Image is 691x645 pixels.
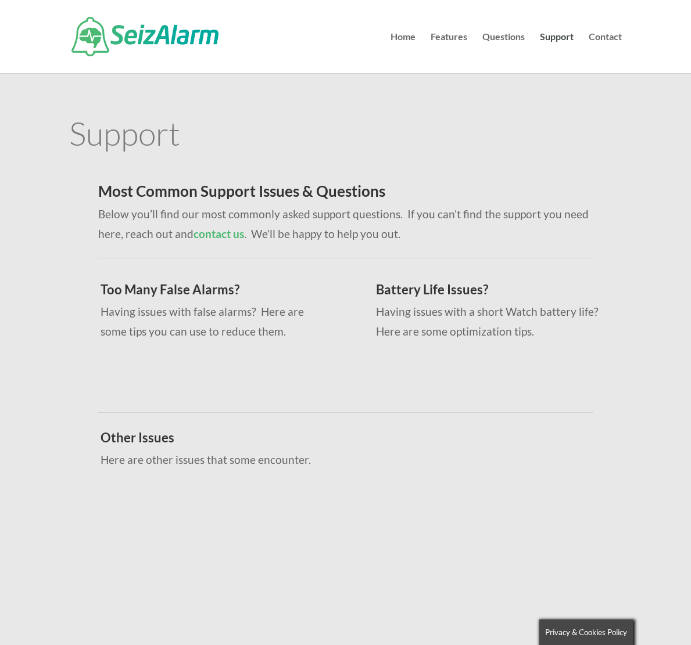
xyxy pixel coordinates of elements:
[374,347,503,377] a: Battery Life Tips
[98,347,290,377] a: False Alarm Reduction Tips
[589,33,622,73] a: Contact
[376,283,605,302] h3: Battery Life Issues?
[545,628,627,637] span: Privacy & Cookies Policy
[69,117,622,155] h1: Support
[98,204,593,244] p: Below you’ll find our most commonly asked support questions. If you can’t find the support you ne...
[376,302,605,341] p: Having issues with a short Watch battery life? Here are some optimization tips.
[114,620,577,644] h3: I am getting a "No valid session, login to app using phone" error and I am logged in
[98,183,593,204] h2: Most Common Support Issues & Questions
[101,302,330,341] p: Having issues with false alarms? Here are some tips you can use to reduce them.
[101,283,330,302] h3: Too Many False Alarms?
[71,17,219,56] img: SeizAlarm
[101,431,577,450] h3: Other Issues
[101,450,577,470] p: Here are other issues that some encounter.
[114,560,577,572] h3: My emergency contacts are not receiving help request text messages
[194,227,244,240] a: contact us
[588,600,678,632] iframe: Help widget launcher
[431,33,467,73] a: Features
[114,501,577,513] h3: I always see SeizAlarm on my Watch and I can't see my clock
[540,33,574,73] a: Support
[391,33,416,73] a: Home
[482,33,525,73] a: Questions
